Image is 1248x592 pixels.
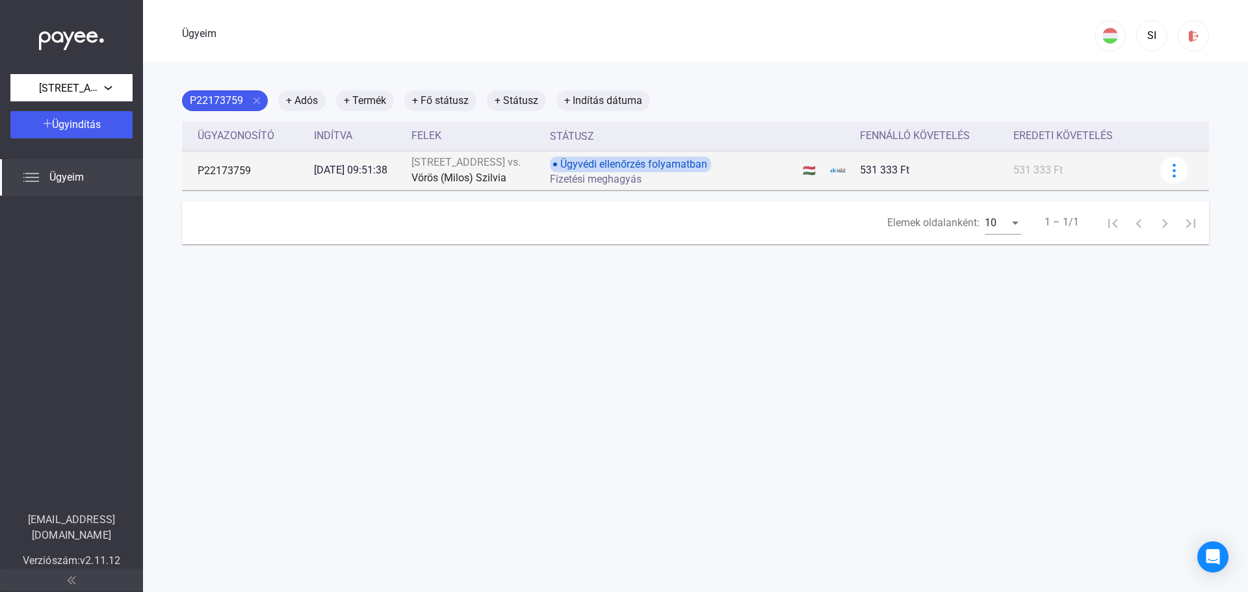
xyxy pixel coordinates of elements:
[1013,129,1113,142] font: Eredeti követelés
[1126,210,1152,236] button: Előző oldal
[1160,157,1188,184] button: kékebb
[1102,28,1118,44] img: HU
[560,158,707,170] font: Ügyvédi ellenőrzés folyamatban
[803,164,816,177] font: 🇭🇺
[39,24,104,51] img: white-payee-white-dot.svg
[198,129,274,142] font: Ügyazonosító
[1013,128,1144,144] div: Eredeti követelés
[1152,210,1178,236] button: Következő oldal
[1100,210,1126,236] button: Első oldal
[412,94,469,107] font: + Fő státusz
[985,215,1021,231] mat-select: Elemek oldalanként:
[411,156,521,168] font: [STREET_ADDRESS] vs.
[1013,164,1063,176] font: 531 333 Ft
[860,129,970,142] font: Fennálló követelés
[550,173,642,185] font: Fizetési meghagyás
[52,118,101,131] font: Ügyindítás
[28,513,115,541] font: [EMAIL_ADDRESS][DOMAIN_NAME]
[985,216,996,229] font: 10
[1045,216,1079,228] font: 1 – 1/1
[198,128,304,144] div: Ügyazonosító
[1095,20,1126,51] button: HU
[564,94,642,107] font: + Indítás dátuma
[182,27,216,40] font: Ügyeim
[10,74,133,101] button: [STREET_ADDRESS].
[344,94,386,107] font: + Termék
[80,554,120,567] font: v2.11.12
[43,119,52,128] img: plus-white.svg
[860,128,1003,144] div: Fennálló követelés
[1187,29,1201,43] img: kijelentkezés-piros
[198,164,251,177] font: P22173759
[49,171,84,183] font: Ügyeim
[314,129,352,142] font: Indítva
[411,129,441,142] font: Felek
[411,128,540,144] div: Felek
[68,576,75,584] img: arrow-double-left-grey.svg
[550,130,594,142] font: Státusz
[1178,20,1209,51] button: kijelentkezés-piros
[860,164,909,176] font: 531 333 Ft
[1197,541,1228,573] div: Intercom Messenger megnyitása
[190,94,243,107] font: P22173759
[411,172,506,184] font: Vörös (Milos) Szilvia
[887,216,980,229] font: Elemek oldalanként:
[495,94,538,107] font: + Státusz
[830,162,846,178] img: ehaz-mini
[39,81,135,94] font: [STREET_ADDRESS].
[1178,210,1204,236] button: Utolsó oldal
[23,554,80,567] font: Verziószám:
[1136,20,1167,51] button: SI
[1167,164,1181,177] img: kékebb
[1147,29,1156,42] font: SI
[286,94,318,107] font: + Adós
[314,128,401,144] div: Indítva
[251,95,263,107] mat-icon: close
[23,170,39,185] img: list.svg
[314,164,387,176] font: [DATE] 09:51:38
[10,111,133,138] button: Ügyindítás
